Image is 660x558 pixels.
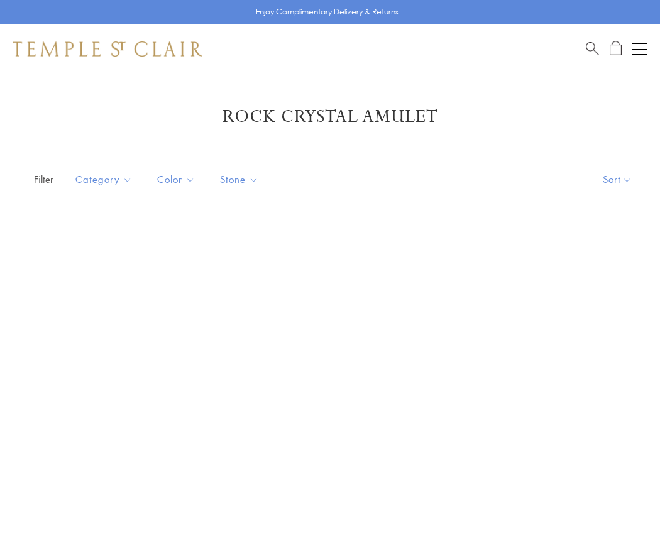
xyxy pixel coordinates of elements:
[66,165,141,194] button: Category
[586,41,599,57] a: Search
[13,41,202,57] img: Temple St. Clair
[31,106,629,128] h1: Rock Crystal Amulet
[151,172,204,187] span: Color
[256,6,399,18] p: Enjoy Complimentary Delivery & Returns
[575,160,660,199] button: Show sort by
[148,165,204,194] button: Color
[69,172,141,187] span: Category
[632,41,647,57] button: Open navigation
[214,172,268,187] span: Stone
[610,41,622,57] a: Open Shopping Bag
[211,165,268,194] button: Stone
